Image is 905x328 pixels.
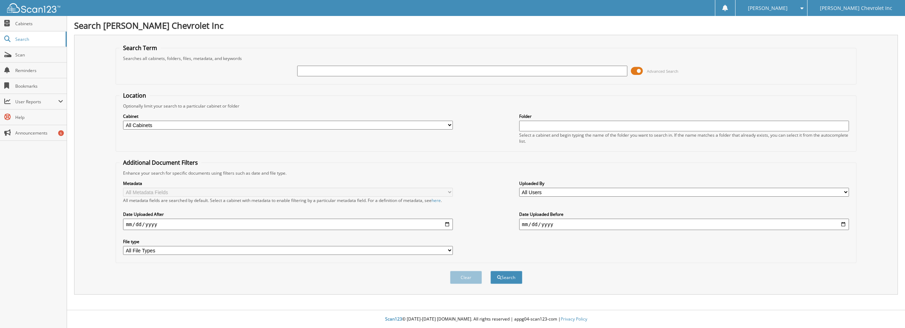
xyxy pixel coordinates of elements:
[519,219,849,230] input: end
[519,113,849,119] label: Folder
[120,170,853,176] div: Enhance your search for specific documents using filters such as date and file type.
[15,52,63,58] span: Scan
[748,6,788,10] span: [PERSON_NAME]
[561,316,587,322] a: Privacy Policy
[123,219,453,230] input: start
[15,83,63,89] span: Bookmarks
[15,21,63,27] span: Cabinets
[490,271,522,284] button: Search
[123,113,453,119] label: Cabinet
[15,99,58,105] span: User Reports
[58,130,64,136] div: 6
[432,197,441,203] a: here
[120,103,853,109] div: Optionally limit your search to a particular cabinet or folder
[123,239,453,245] label: File type
[123,180,453,186] label: Metadata
[67,311,905,328] div: © [DATE]-[DATE] [DOMAIN_NAME]. All rights reserved | appg04-scan123-com |
[120,55,853,61] div: Searches all cabinets, folders, files, metadata, and keywords
[74,20,898,31] h1: Search [PERSON_NAME] Chevrolet Inc
[647,69,678,74] span: Advanced Search
[15,114,63,120] span: Help
[120,44,161,52] legend: Search Term
[123,197,453,203] div: All metadata fields are searched by default. Select a cabinet with metadata to enable filtering b...
[519,132,849,144] div: Select a cabinet and begin typing the name of the folder you want to search in. If the name match...
[15,36,62,42] span: Search
[15,67,63,73] span: Reminders
[519,180,849,186] label: Uploaded By
[7,3,60,13] img: scan123-logo-white.svg
[120,159,201,166] legend: Additional Document Filters
[519,211,849,217] label: Date Uploaded Before
[820,6,892,10] span: [PERSON_NAME] Chevrolet Inc
[385,316,402,322] span: Scan123
[120,92,150,99] legend: Location
[123,211,453,217] label: Date Uploaded After
[15,130,63,136] span: Announcements
[450,271,482,284] button: Clear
